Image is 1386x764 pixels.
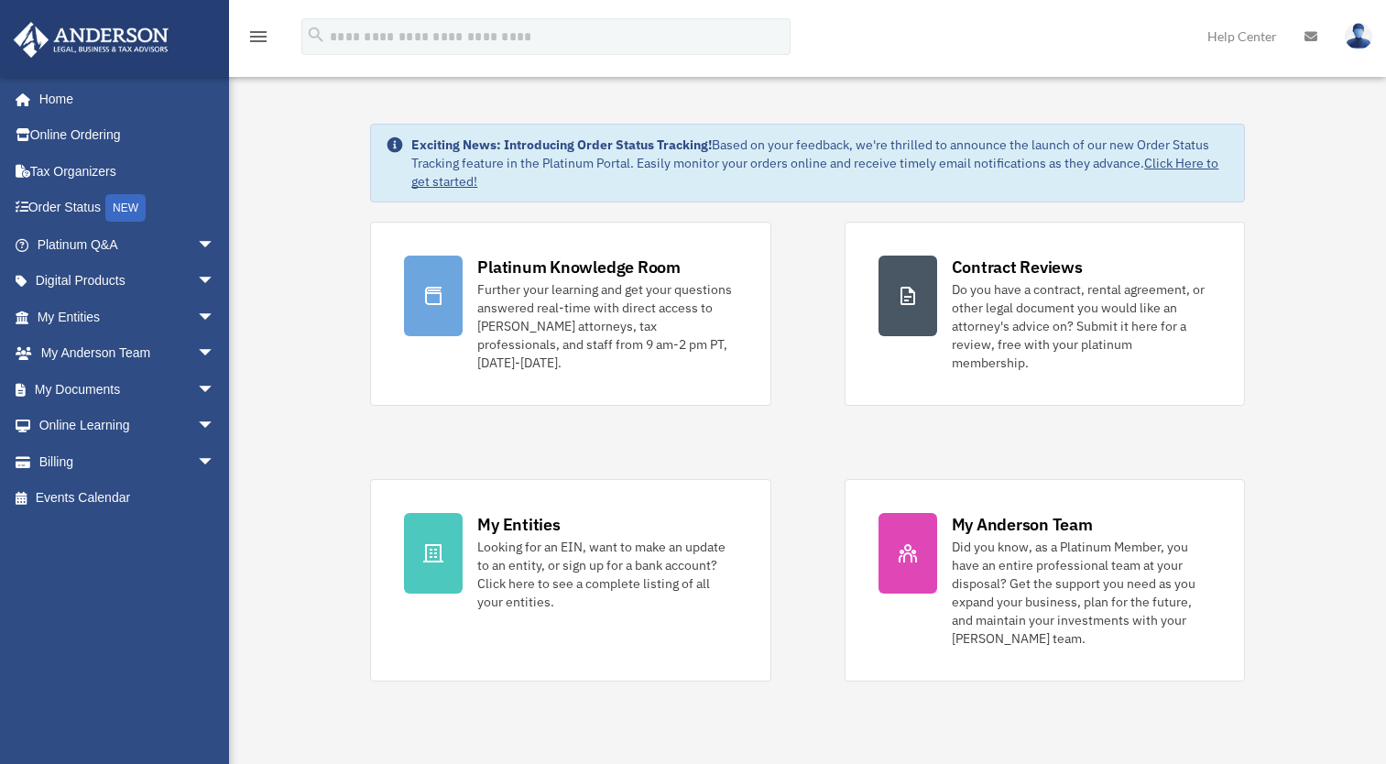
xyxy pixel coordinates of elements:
a: menu [247,32,269,48]
a: My Anderson Team Did you know, as a Platinum Member, you have an entire professional team at your... [845,479,1245,682]
i: menu [247,26,269,48]
div: My Anderson Team [952,513,1093,536]
div: Contract Reviews [952,256,1083,278]
a: Online Learningarrow_drop_down [13,408,243,444]
span: arrow_drop_down [197,443,234,481]
span: arrow_drop_down [197,299,234,336]
a: Digital Productsarrow_drop_down [13,263,243,300]
a: My Documentsarrow_drop_down [13,371,243,408]
a: My Entities Looking for an EIN, want to make an update to an entity, or sign up for a bank accoun... [370,479,770,682]
div: Platinum Knowledge Room [477,256,681,278]
span: arrow_drop_down [197,408,234,445]
a: Contract Reviews Do you have a contract, rental agreement, or other legal document you would like... [845,222,1245,406]
span: arrow_drop_down [197,335,234,373]
div: Further your learning and get your questions answered real-time with direct access to [PERSON_NAM... [477,280,737,372]
a: My Entitiesarrow_drop_down [13,299,243,335]
a: Order StatusNEW [13,190,243,227]
div: Did you know, as a Platinum Member, you have an entire professional team at your disposal? Get th... [952,538,1211,648]
a: Online Ordering [13,117,243,154]
div: Based on your feedback, we're thrilled to announce the launch of our new Order Status Tracking fe... [411,136,1228,191]
a: Tax Organizers [13,153,243,190]
div: NEW [105,194,146,222]
a: Click Here to get started! [411,155,1218,190]
div: Looking for an EIN, want to make an update to an entity, or sign up for a bank account? Click her... [477,538,737,611]
span: arrow_drop_down [197,263,234,300]
a: Events Calendar [13,480,243,517]
span: arrow_drop_down [197,226,234,264]
strong: Exciting News: Introducing Order Status Tracking! [411,136,712,153]
i: search [306,25,326,45]
span: arrow_drop_down [197,371,234,409]
a: Platinum Q&Aarrow_drop_down [13,226,243,263]
a: Platinum Knowledge Room Further your learning and get your questions answered real-time with dire... [370,222,770,406]
a: Home [13,81,234,117]
div: My Entities [477,513,560,536]
div: Do you have a contract, rental agreement, or other legal document you would like an attorney's ad... [952,280,1211,372]
a: My Anderson Teamarrow_drop_down [13,335,243,372]
img: User Pic [1345,23,1372,49]
img: Anderson Advisors Platinum Portal [8,22,174,58]
a: Billingarrow_drop_down [13,443,243,480]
